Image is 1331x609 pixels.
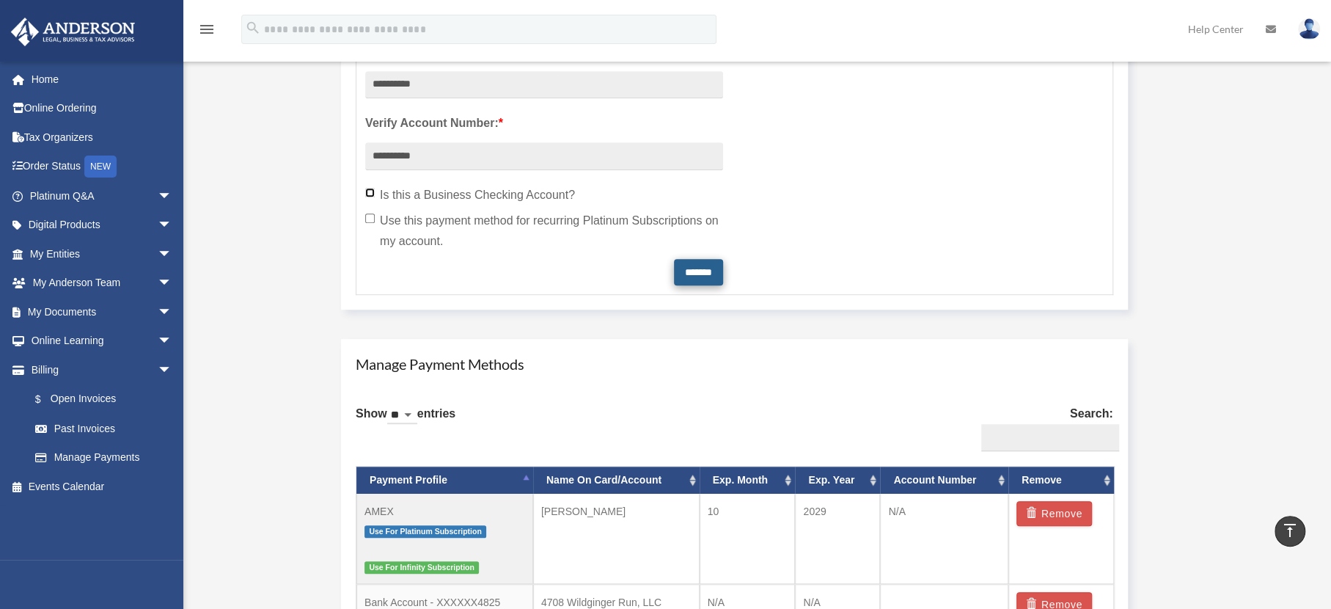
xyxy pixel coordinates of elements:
i: menu [198,21,216,38]
label: Search: [975,404,1113,452]
img: Anderson Advisors Platinum Portal [7,18,139,46]
input: Search: [981,424,1119,452]
a: vertical_align_top [1275,516,1305,547]
span: arrow_drop_down [158,355,187,385]
span: Use For Infinity Subscription [364,561,479,574]
i: vertical_align_top [1281,522,1299,539]
span: Use For Platinum Subscription [364,525,486,538]
th: Exp. Month: activate to sort column ascending [700,467,796,494]
span: arrow_drop_down [158,327,187,357]
a: My Anderson Teamarrow_drop_down [10,269,194,298]
a: Billingarrow_drop_down [10,355,194,384]
button: Remove [1016,501,1092,526]
h4: Manage Payment Methods [356,354,1113,374]
i: search [245,20,261,36]
a: Home [10,65,194,94]
th: Name On Card/Account: activate to sort column ascending [533,467,700,494]
th: Account Number: activate to sort column ascending [880,467,1008,494]
a: Digital Productsarrow_drop_down [10,211,194,240]
span: arrow_drop_down [158,181,187,211]
td: AMEX [356,494,533,584]
span: $ [43,390,51,409]
th: Remove: activate to sort column ascending [1008,467,1113,494]
label: Show entries [356,404,455,439]
a: Manage Payments [21,443,187,473]
select: Showentries [387,407,417,424]
input: Is this a Business Checking Account? [365,188,375,197]
th: Exp. Year: activate to sort column ascending [795,467,880,494]
label: Is this a Business Checking Account? [365,185,723,205]
input: Use this payment method for recurring Platinum Subscriptions on my account. [365,214,375,223]
a: Order StatusNEW [10,152,194,182]
td: [PERSON_NAME] [533,494,700,584]
a: Events Calendar [10,472,194,501]
label: Use this payment method for recurring Platinum Subscriptions on my account. [365,211,723,252]
span: arrow_drop_down [158,211,187,241]
a: $Open Invoices [21,384,194,415]
td: 2029 [795,494,880,584]
th: Payment Profile: activate to sort column descending [356,467,533,494]
a: My Entitiesarrow_drop_down [10,239,194,269]
span: arrow_drop_down [158,297,187,327]
a: Tax Organizers [10,123,194,152]
td: 10 [700,494,796,584]
a: Online Learningarrow_drop_down [10,327,194,356]
a: Past Invoices [21,414,194,443]
span: arrow_drop_down [158,239,187,269]
td: N/A [880,494,1008,584]
span: arrow_drop_down [158,269,187,299]
img: User Pic [1298,18,1320,40]
a: My Documentsarrow_drop_down [10,297,194,327]
label: Verify Account Number: [365,113,723,134]
a: Platinum Q&Aarrow_drop_down [10,181,194,211]
a: Online Ordering [10,94,194,123]
a: menu [198,26,216,38]
div: NEW [84,156,117,178]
